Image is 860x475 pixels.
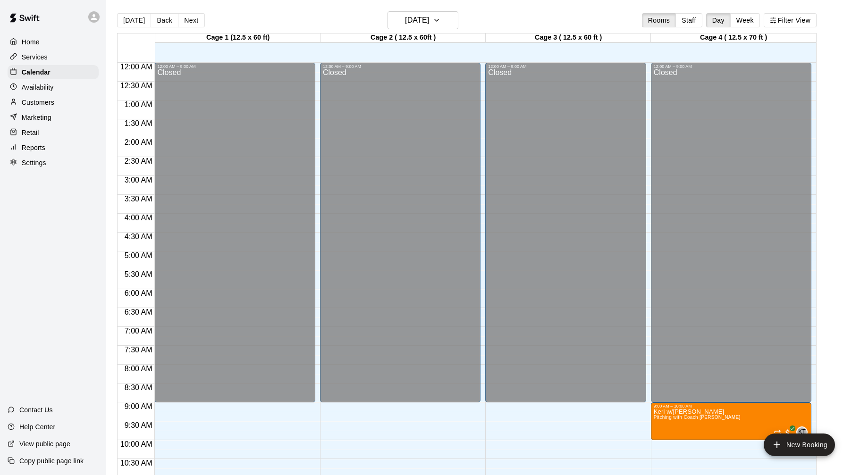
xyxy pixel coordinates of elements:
[122,383,155,392] span: 8:30 AM
[19,422,55,432] p: Help Center
[178,13,204,27] button: Next
[485,63,646,402] div: 12:00 AM – 9:00 AM: Closed
[157,64,312,69] div: 12:00 AM – 9:00 AM
[320,33,486,42] div: Cage 2 ( 12.5 x 60ft )
[488,69,643,406] div: Closed
[19,439,70,449] p: View public page
[8,80,99,94] a: Availability
[654,69,809,406] div: Closed
[8,35,99,49] a: Home
[117,13,151,27] button: [DATE]
[8,141,99,155] a: Reports
[122,421,155,429] span: 9:30 AM
[651,63,811,402] div: 12:00 AM – 9:00 AM: Closed
[22,37,40,47] p: Home
[122,119,155,127] span: 1:30 AM
[122,100,155,108] span: 1:00 AM
[323,69,478,406] div: Closed
[8,95,99,109] a: Customers
[651,33,816,42] div: Cage 4 ( 12.5 x 70 ft )
[154,63,315,402] div: 12:00 AM – 9:00 AM: Closed
[122,233,155,241] span: 4:30 AM
[122,176,155,184] span: 3:00 AM
[22,98,54,107] p: Customers
[122,214,155,222] span: 4:00 AM
[122,327,155,335] span: 7:00 AM
[642,13,676,27] button: Rooms
[122,251,155,259] span: 5:00 AM
[19,456,84,466] p: Copy public page link
[488,64,643,69] div: 12:00 AM – 9:00 AM
[8,110,99,125] a: Marketing
[22,67,51,77] p: Calendar
[22,113,51,122] p: Marketing
[651,402,811,440] div: 9:00 AM – 10:00 AM: Keri w/Delphine
[122,365,155,373] span: 8:00 AM
[798,427,806,437] span: KT
[118,63,155,71] span: 12:00 AM
[800,426,808,438] span: Keri Tarro
[22,83,54,92] p: Availability
[22,158,46,167] p: Settings
[486,33,651,42] div: Cage 3 ( 12.5 x 60 ft )
[8,65,99,79] a: Calendar
[706,13,731,27] button: Day
[730,13,760,27] button: Week
[323,64,478,69] div: 12:00 AM – 9:00 AM
[122,402,155,410] span: 9:00 AM
[8,125,99,140] a: Retail
[122,138,155,146] span: 2:00 AM
[654,404,809,408] div: 9:00 AM – 10:00 AM
[675,13,702,27] button: Staff
[654,415,741,420] span: Pitching with Coach [PERSON_NAME]
[22,128,39,137] p: Retail
[405,14,429,27] h6: [DATE]
[155,33,320,42] div: Cage 1 (12.5 x 60 ft)
[122,289,155,297] span: 6:00 AM
[122,195,155,203] span: 3:30 AM
[22,52,48,62] p: Services
[19,405,53,415] p: Contact Us
[118,459,155,467] span: 10:30 AM
[118,440,155,448] span: 10:00 AM
[8,50,99,64] a: Services
[22,143,45,152] p: Reports
[764,13,817,27] button: Filter View
[796,426,808,438] div: Keri Tarro
[122,270,155,278] span: 5:30 AM
[783,428,793,438] span: All customers have paid
[8,156,99,170] a: Settings
[122,308,155,316] span: 6:30 AM
[122,157,155,165] span: 2:30 AM
[151,13,178,27] button: Back
[654,64,809,69] div: 12:00 AM – 9:00 AM
[157,69,312,406] div: Closed
[118,82,155,90] span: 12:30 AM
[320,63,481,402] div: 12:00 AM – 9:00 AM: Closed
[388,11,458,29] button: [DATE]
[774,429,781,437] span: Recurring event
[122,346,155,354] span: 7:30 AM
[764,433,835,456] button: add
